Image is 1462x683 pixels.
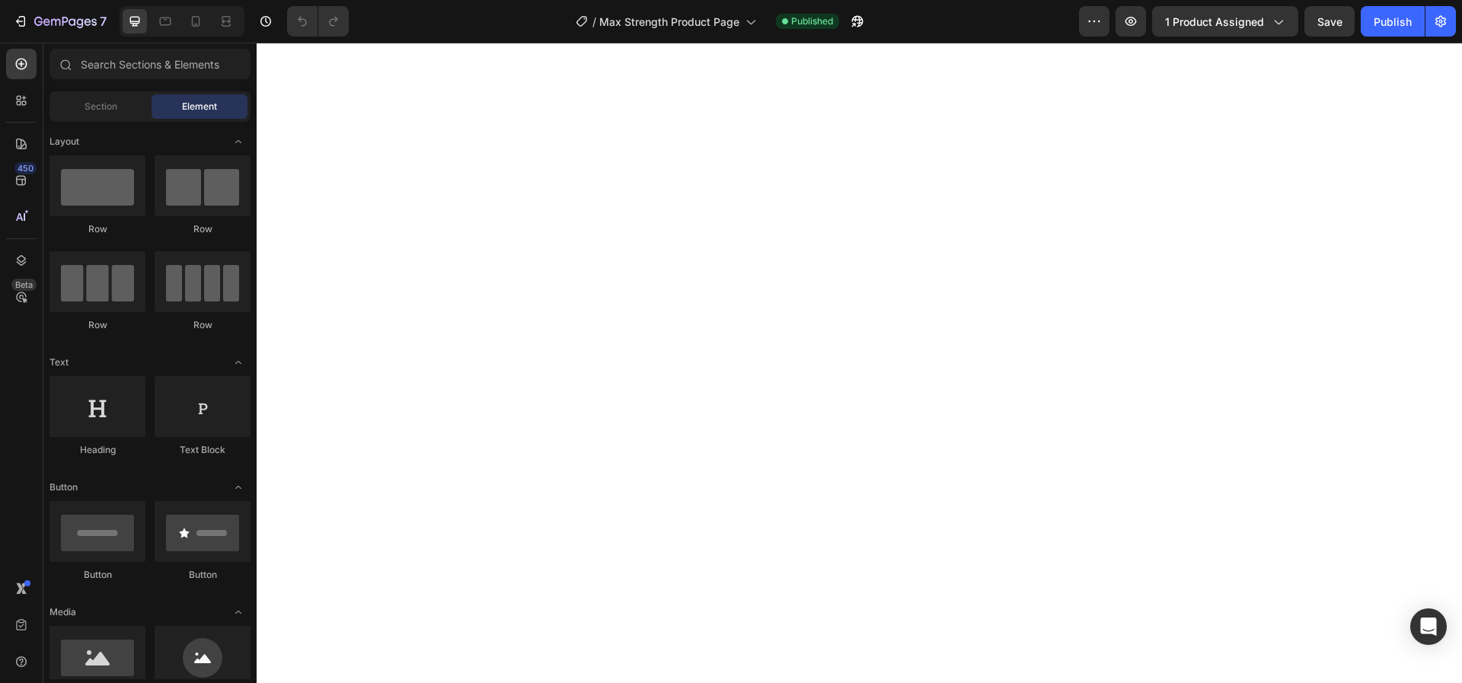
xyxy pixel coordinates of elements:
[599,14,739,30] span: Max Strength Product Page
[226,350,251,375] span: Toggle open
[49,135,79,148] span: Layout
[49,222,145,236] div: Row
[11,279,37,291] div: Beta
[49,443,145,457] div: Heading
[226,129,251,154] span: Toggle open
[1304,6,1355,37] button: Save
[155,222,251,236] div: Row
[49,49,251,79] input: Search Sections & Elements
[791,14,833,28] span: Published
[49,356,69,369] span: Text
[1165,14,1264,30] span: 1 product assigned
[49,568,145,582] div: Button
[49,318,145,332] div: Row
[49,605,76,619] span: Media
[1361,6,1425,37] button: Publish
[155,443,251,457] div: Text Block
[1317,15,1342,28] span: Save
[100,12,107,30] p: 7
[287,6,349,37] div: Undo/Redo
[182,100,217,113] span: Element
[226,600,251,624] span: Toggle open
[6,6,113,37] button: 7
[592,14,596,30] span: /
[1410,608,1447,645] div: Open Intercom Messenger
[49,480,78,494] span: Button
[1374,14,1412,30] div: Publish
[155,568,251,582] div: Button
[155,318,251,332] div: Row
[226,475,251,499] span: Toggle open
[14,162,37,174] div: 450
[257,43,1462,683] iframe: Design area
[1152,6,1298,37] button: 1 product assigned
[85,100,117,113] span: Section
